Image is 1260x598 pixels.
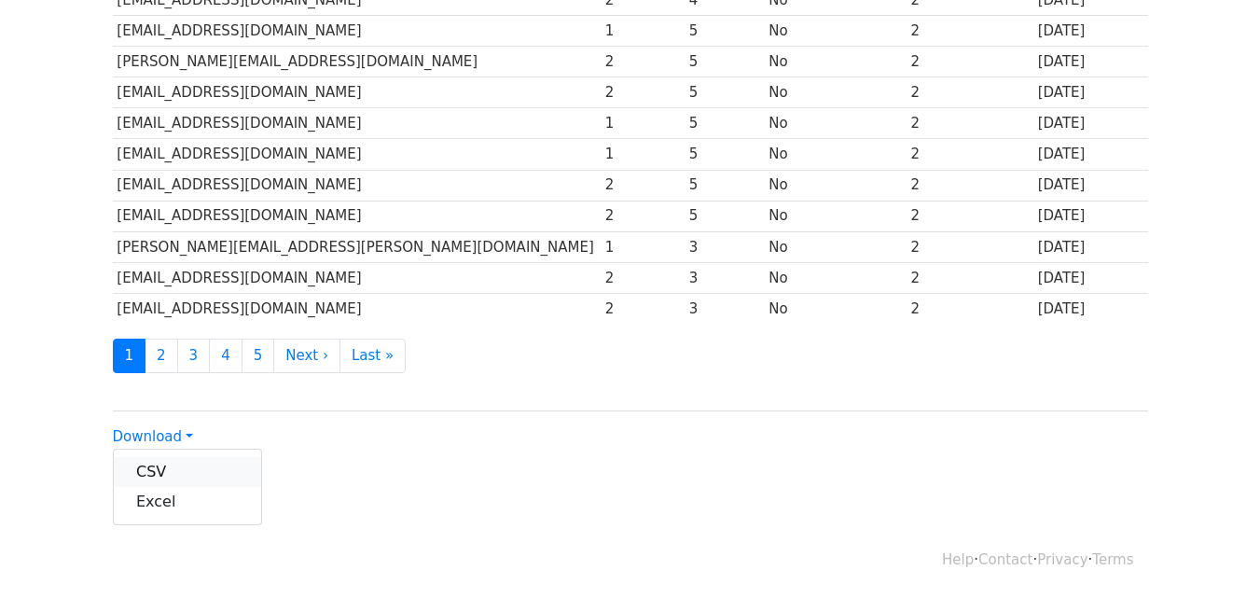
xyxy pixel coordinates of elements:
[1033,139,1148,170] td: [DATE]
[765,139,907,170] td: No
[242,339,275,373] a: 5
[601,47,685,77] td: 2
[114,457,261,487] a: CSV
[1033,16,1148,47] td: [DATE]
[1033,262,1148,293] td: [DATE]
[765,231,907,262] td: No
[765,47,907,77] td: No
[907,77,1033,108] td: 2
[685,16,765,47] td: 5
[765,262,907,293] td: No
[765,16,907,47] td: No
[601,77,685,108] td: 2
[113,428,193,445] a: Download
[601,139,685,170] td: 1
[978,551,1032,568] a: Contact
[339,339,406,373] a: Last »
[1033,47,1148,77] td: [DATE]
[907,170,1033,201] td: 2
[113,231,601,262] td: [PERSON_NAME][EMAIL_ADDRESS][PERSON_NAME][DOMAIN_NAME]
[113,47,601,77] td: [PERSON_NAME][EMAIL_ADDRESS][DOMAIN_NAME]
[685,170,765,201] td: 5
[145,339,178,373] a: 2
[113,170,601,201] td: [EMAIL_ADDRESS][DOMAIN_NAME]
[765,170,907,201] td: No
[765,77,907,108] td: No
[765,108,907,139] td: No
[113,77,601,108] td: [EMAIL_ADDRESS][DOMAIN_NAME]
[113,16,601,47] td: [EMAIL_ADDRESS][DOMAIN_NAME]
[685,231,765,262] td: 3
[907,231,1033,262] td: 2
[907,47,1033,77] td: 2
[685,262,765,293] td: 3
[113,262,601,293] td: [EMAIL_ADDRESS][DOMAIN_NAME]
[907,108,1033,139] td: 2
[113,339,146,373] a: 1
[601,231,685,262] td: 1
[1033,108,1148,139] td: [DATE]
[601,16,685,47] td: 1
[177,339,211,373] a: 3
[1033,201,1148,231] td: [DATE]
[114,487,261,517] a: Excel
[1167,508,1260,598] iframe: Chat Widget
[907,16,1033,47] td: 2
[907,139,1033,170] td: 2
[685,47,765,77] td: 5
[601,262,685,293] td: 2
[113,201,601,231] td: [EMAIL_ADDRESS][DOMAIN_NAME]
[1033,293,1148,324] td: [DATE]
[765,293,907,324] td: No
[601,293,685,324] td: 2
[685,139,765,170] td: 5
[685,108,765,139] td: 5
[1037,551,1087,568] a: Privacy
[907,201,1033,231] td: 2
[765,201,907,231] td: No
[601,170,685,201] td: 2
[685,201,765,231] td: 5
[113,139,601,170] td: [EMAIL_ADDRESS][DOMAIN_NAME]
[601,108,685,139] td: 1
[1033,231,1148,262] td: [DATE]
[1092,551,1133,568] a: Terms
[907,293,1033,324] td: 2
[1033,77,1148,108] td: [DATE]
[273,339,340,373] a: Next ›
[209,339,242,373] a: 4
[907,262,1033,293] td: 2
[113,108,601,139] td: [EMAIL_ADDRESS][DOMAIN_NAME]
[685,77,765,108] td: 5
[685,293,765,324] td: 3
[1033,170,1148,201] td: [DATE]
[601,201,685,231] td: 2
[942,551,974,568] a: Help
[113,293,601,324] td: [EMAIL_ADDRESS][DOMAIN_NAME]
